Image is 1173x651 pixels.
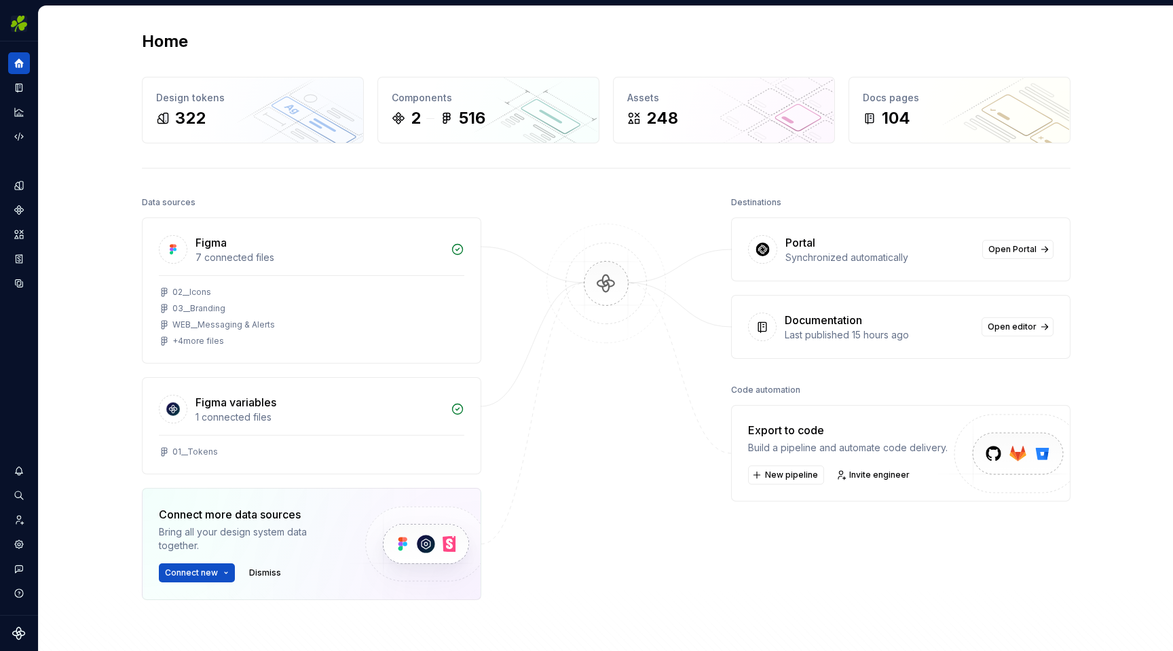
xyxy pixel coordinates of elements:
button: Contact support [8,558,30,580]
div: Bring all your design system data together. [159,525,342,552]
a: Open Portal [982,240,1054,259]
div: Figma variables [195,394,276,410]
span: Open Portal [988,244,1037,255]
div: 2 [411,107,421,129]
button: Connect new [159,563,235,582]
div: 104 [882,107,910,129]
div: Figma [195,234,227,251]
div: Assets [627,91,821,105]
div: Portal [785,234,815,251]
a: Components [8,199,30,221]
a: Invite engineer [832,465,916,485]
div: 01__Tokens [172,446,218,457]
span: Connect new [165,567,218,578]
span: Dismiss [249,567,281,578]
a: Analytics [8,101,30,123]
div: Destinations [731,193,781,212]
a: Figma variables1 connected files01__Tokens [142,377,481,474]
svg: Supernova Logo [12,627,26,640]
div: 1 connected files [195,410,443,424]
div: 248 [646,107,678,129]
div: 03__Branding [172,303,225,314]
div: Synchronized automatically [785,251,974,264]
h2: Home [142,31,188,52]
span: Invite engineer [849,470,910,480]
a: Figma7 connected files02__Icons03__BrandingWEB__Messaging & Alerts+4more files [142,217,481,364]
div: Build a pipeline and automate code delivery. [748,441,948,455]
button: Dismiss [243,563,287,582]
button: Search ⌘K [8,485,30,506]
div: Code automation [731,381,800,400]
a: Settings [8,533,30,555]
a: Invite team [8,509,30,531]
a: Code automation [8,126,30,147]
div: Data sources [142,193,195,212]
div: Documentation [785,312,862,328]
img: 56b5df98-d96d-4d7e-807c-0afdf3bdaefa.png [11,16,27,32]
div: 516 [459,107,485,129]
div: 7 connected files [195,251,443,264]
a: Docs pages104 [849,77,1070,143]
div: Last published 15 hours ago [785,328,973,342]
div: 322 [175,107,206,129]
a: Design tokens [8,175,30,196]
a: Design tokens322 [142,77,364,143]
a: Home [8,52,30,74]
button: Notifications [8,460,30,482]
div: Export to code [748,422,948,438]
a: Assets [8,224,30,245]
a: Storybook stories [8,248,30,270]
a: Components2516 [377,77,599,143]
div: Design tokens [156,91,350,105]
a: Open editor [982,317,1054,336]
a: Data sources [8,272,30,294]
span: Open editor [988,321,1037,332]
a: Assets248 [613,77,835,143]
span: New pipeline [765,470,818,480]
div: Components [392,91,585,105]
button: New pipeline [748,465,824,485]
div: Docs pages [863,91,1056,105]
div: 02__Icons [172,287,211,298]
div: Connect more data sources [159,506,342,523]
a: Documentation [8,77,30,99]
div: + 4 more files [172,336,224,347]
div: WEB__Messaging & Alerts [172,319,275,330]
